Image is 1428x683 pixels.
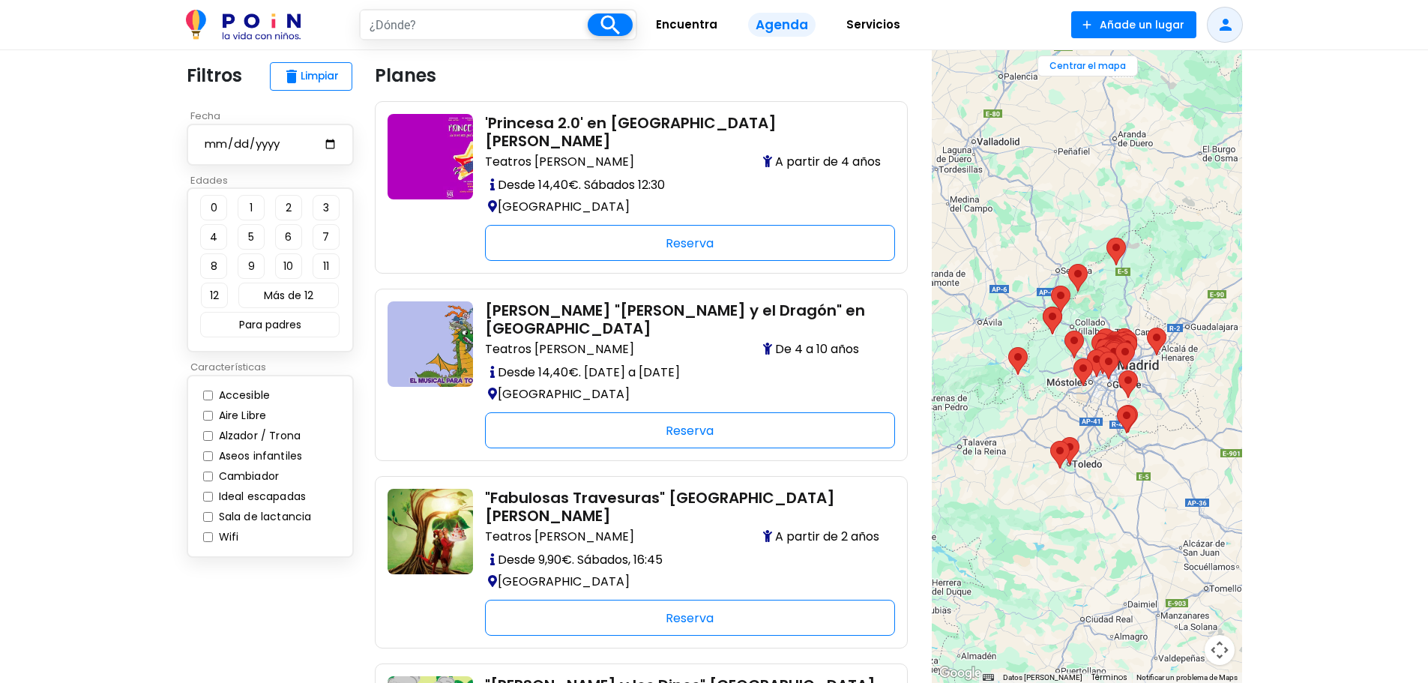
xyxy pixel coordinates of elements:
a: Agenda [736,7,828,43]
a: tt-con-ninos-en-madrid-princesa-teatros-luchana 'Princesa 2.0' en [GEOGRAPHIC_DATA][PERSON_NAME] ... [388,114,895,261]
button: 0 [200,195,227,220]
label: Cambiador [215,469,280,484]
button: deleteLimpiar [270,62,352,91]
p: [GEOGRAPHIC_DATA] [485,383,883,405]
span: Servicios [840,13,907,37]
img: con-ninos-en-madrid-teatro-fabulosas-travesuras-teatros-luchana [388,489,473,574]
button: Más de 12 [238,283,339,308]
button: 6 [275,224,302,250]
div: Paseo a caballo por el Parque Nacional Sierra del Guadarrama [1068,264,1088,292]
div: Zoo Aquarium de Madrid - entradas [1095,339,1115,367]
div: Neon Brush Kids - Clase de Pintura de Neon [1104,334,1124,361]
div: Exhibición En Vuelo en Madrid [1093,346,1112,374]
h2: 'Princesa 2.0' en [GEOGRAPHIC_DATA][PERSON_NAME] [485,114,883,150]
div: FUNBOX Madrid - El parque hinchable más grande del mundo [1099,352,1118,379]
div: Entradas a Faunia [1115,342,1135,370]
p: Desde 14,40€. Sábados 12:30 [485,174,883,196]
h2: [PERSON_NAME] "[PERSON_NAME] y el Dragón" en [GEOGRAPHIC_DATA] [485,301,883,337]
button: Para padres [200,312,340,337]
div: Actividades en Familia - Espacio Kimudi [1091,333,1111,361]
a: con-ninos-en-madrid-teatro-nora-y-el-dragon-teatro-luchana [PERSON_NAME] "[PERSON_NAME] y el Drag... [388,301,895,448]
label: Accesible [215,388,271,403]
p: Filtros [187,62,242,89]
h2: "Fabulosas Travesuras" [GEOGRAPHIC_DATA][PERSON_NAME] [485,489,883,525]
div: Tomorrowland Immersive Experience Madrid [1108,337,1127,364]
button: Controles de visualización del mapa [1205,635,1235,665]
p: Fecha [187,109,363,124]
div: IKONO Madrid entradas [1105,339,1124,367]
button: 4 [200,224,227,250]
div: Exposición Inmersiva 'La Leyenda del TITANIC' [1104,342,1124,370]
p: [GEOGRAPHIC_DATA] [485,571,883,592]
button: 7 [313,224,340,250]
a: Términos (se abre en una nueva pestaña) [1091,672,1127,683]
span: Teatros [PERSON_NAME] [485,153,634,171]
p: Desde 14,40€. [DATE] a [DATE] [485,361,883,383]
button: 11 [313,253,340,279]
input: ¿Dónde? [361,10,588,39]
div: Observación de estrellas en Los Molinos [1051,286,1070,313]
img: POiN [186,10,301,40]
span: Agenda [748,13,816,37]
div: Entradas a Aquopolis Madrid [1064,331,1084,358]
div: Tour Jardín del Príncipe [1118,405,1138,433]
p: [GEOGRAPHIC_DATA] [485,196,883,217]
div: Paseo en Barco por Aranjuez [1117,406,1136,433]
button: 3 [313,195,340,220]
button: Añade un lugar [1071,11,1196,38]
div: Juvenalia - IFEMA 2025 [1115,328,1134,356]
button: Datos del mapa [1003,673,1082,683]
span: A partir de 2 años [763,528,883,546]
img: con-ninos-en-madrid-teatro-nora-y-el-dragon-teatro-luchana [388,301,473,387]
div: Taller de pintura Glow Art para niños [1087,349,1106,377]
img: tt-con-ninos-en-madrid-princesa-teatros-luchana [388,114,473,199]
div: Tour Monasterio de El Escorial [1043,307,1062,334]
p: Desde 9,90€. Sábados, 16:45 [485,549,883,571]
label: Sala de lactancia [215,509,312,525]
div: Reserva [485,225,895,261]
div: Entradas a Sweet Space Museum [1106,335,1125,363]
div: Wicked, El Musical [1106,337,1126,364]
label: Aseos infantiles [215,448,303,464]
button: Centrar el mapa [1037,55,1138,76]
div: Tren de la Fresa con niños - Temporada 2025 [1105,340,1124,368]
p: Edades [187,173,363,188]
div: Alquiler de kayak en el embalse de Riosequillo [1106,238,1126,265]
a: con-ninos-en-madrid-teatro-fabulosas-travesuras-teatros-luchana "Fabulosas Travesuras" [GEOGRAPHI... [388,489,895,636]
p: Características [187,360,363,375]
div: Museo de la Felicidad · MÜF Madrid [1103,340,1123,367]
a: Encuentra [637,7,736,43]
button: 1 [238,195,265,220]
div: Talleres Espacio Abierto Quinta de los Molinos [1113,332,1133,360]
span: Teatros [PERSON_NAME] [485,528,634,546]
button: 10 [275,253,302,279]
div: Puy du Fou España [1050,441,1070,469]
label: Alzador / Trona [215,428,301,444]
div: Astroturismo: Chocolate y Estrellas [1008,347,1028,375]
div: Museo Iluziona Toledo - entradas [1060,437,1079,465]
a: Servicios [828,7,919,43]
button: 5 [238,224,265,250]
div: Tour Bernabéu Real Madrid [1106,331,1125,359]
a: Abre esta zona en Google Maps (se abre en una nueva ventana) [936,664,985,683]
button: Combinaciones de teclas [983,673,993,683]
button: 8 [200,253,227,279]
div: Reserva [485,600,895,636]
div: DroneArt Show: Música y Espectáculo de Drones Madrid [1096,328,1115,356]
span: delete [283,67,301,85]
button: 2 [275,195,302,220]
div: Entradas a Parque Warner [1118,370,1138,398]
button: 9 [238,253,265,279]
a: Notificar un problema de Maps [1136,673,1238,682]
label: Ideal escapadas [215,489,307,505]
span: A partir de 4 años [763,153,883,171]
span: Teatros [PERSON_NAME] [485,340,634,358]
div: Tour Parque de El Retiro [1106,338,1125,366]
div: Tour Yacimiento de Complutum [1147,328,1166,355]
div: Entradas a Acuario Atlantis [1073,358,1093,386]
div: Reserva [485,412,895,448]
p: Planes [375,62,436,89]
i: search [597,12,623,38]
img: Google [936,664,985,683]
div: Free Tour Parque El Capricho [1118,331,1137,358]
